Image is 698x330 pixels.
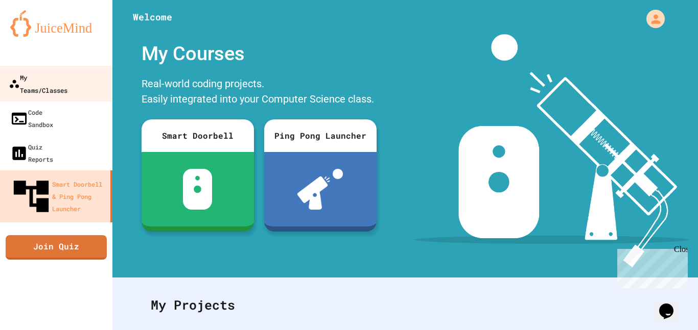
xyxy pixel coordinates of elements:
div: Chat with us now!Close [4,4,71,65]
div: Quiz Reports [10,141,53,165]
div: My Courses [136,34,382,73]
div: Smart Doorbell [142,119,254,152]
div: Ping Pong Launcher [264,119,377,152]
img: ppl-with-ball.png [297,169,343,210]
div: My Projects [141,285,670,325]
div: Real-world coding projects. Easily integrated into your Computer Science class. [136,73,382,112]
iframe: chat widget [655,289,688,320]
div: My Teams/Classes [9,71,67,96]
img: sdb-white.svg [183,169,212,210]
img: banner-image-my-projects.png [414,34,688,267]
iframe: chat widget [613,245,688,288]
div: My Account [636,7,667,31]
div: Smart Doorbell & Ping Pong Launcher [10,175,106,217]
img: logo-orange.svg [10,10,102,37]
div: Code Sandbox [10,106,53,131]
a: Join Quiz [6,235,107,260]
